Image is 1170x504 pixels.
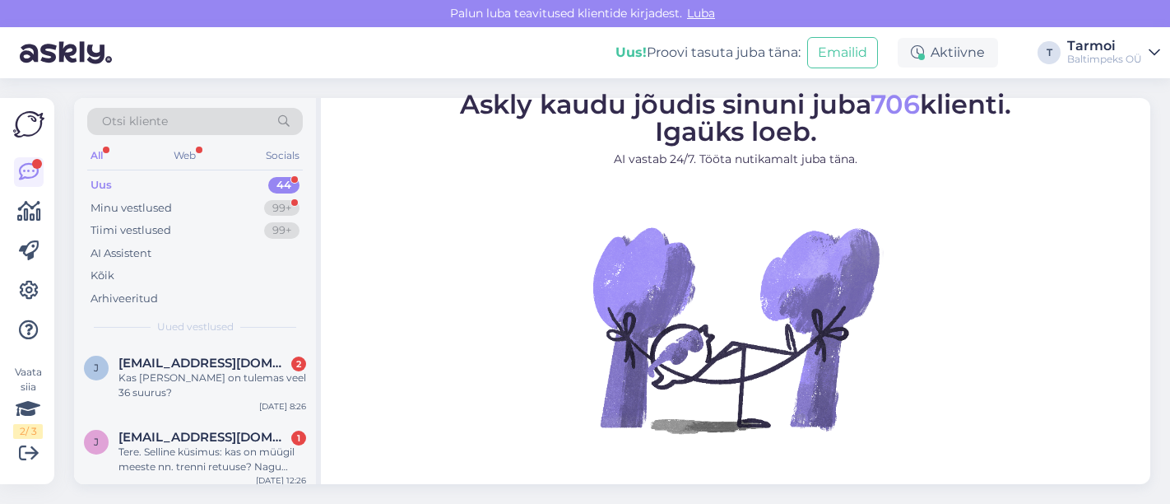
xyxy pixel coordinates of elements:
div: Tere. Selline küsimus: kas on müügil meeste nn. trenni retuuse? Nagu liibukad, et ilusti ümber ja... [118,445,306,474]
button: Emailid [807,37,878,68]
div: T [1038,41,1061,64]
span: j [94,362,99,374]
div: 2 / 3 [13,424,43,439]
div: 2 [291,357,306,371]
div: Vaata siia [13,365,43,439]
span: juulika.laanaru@mail.ee [118,430,290,445]
div: Aktiivne [898,38,998,68]
span: 706 [871,88,920,120]
a: TarmoiBaltimpeks OÜ [1067,40,1160,66]
div: 1 [291,431,306,446]
div: Arhiveeritud [91,291,158,307]
img: No Chat active [587,181,884,478]
div: Kas [PERSON_NAME] on tulemas veel 36 suurus? [118,371,306,400]
img: Askly Logo [13,111,44,138]
div: [DATE] 12:26 [256,474,306,487]
div: [DATE] 8:26 [259,400,306,413]
div: Kõik [91,268,114,284]
div: Uus [91,177,112,194]
span: Askly kaudu jõudis sinuni juba klienti. Igaüks loeb. [460,88,1011,147]
div: All [87,145,106,166]
div: Proovi tasuta juba täna: [615,43,801,63]
div: Tiimi vestlused [91,222,171,239]
div: 44 [268,177,299,194]
b: Uus! [615,44,647,60]
span: Luba [682,6,720,21]
div: Socials [262,145,303,166]
div: Minu vestlused [91,200,172,217]
div: Tarmoi [1067,40,1142,53]
span: j [94,436,99,448]
div: 99+ [264,200,299,217]
div: Web [170,145,199,166]
span: janamottus@gmail.com [118,356,290,371]
span: Uued vestlused [157,320,234,334]
div: Baltimpeks OÜ [1067,53,1142,66]
p: AI vastab 24/7. Tööta nutikamalt juba täna. [460,151,1011,168]
div: 99+ [264,222,299,239]
div: AI Assistent [91,245,151,262]
span: Otsi kliente [102,113,168,130]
